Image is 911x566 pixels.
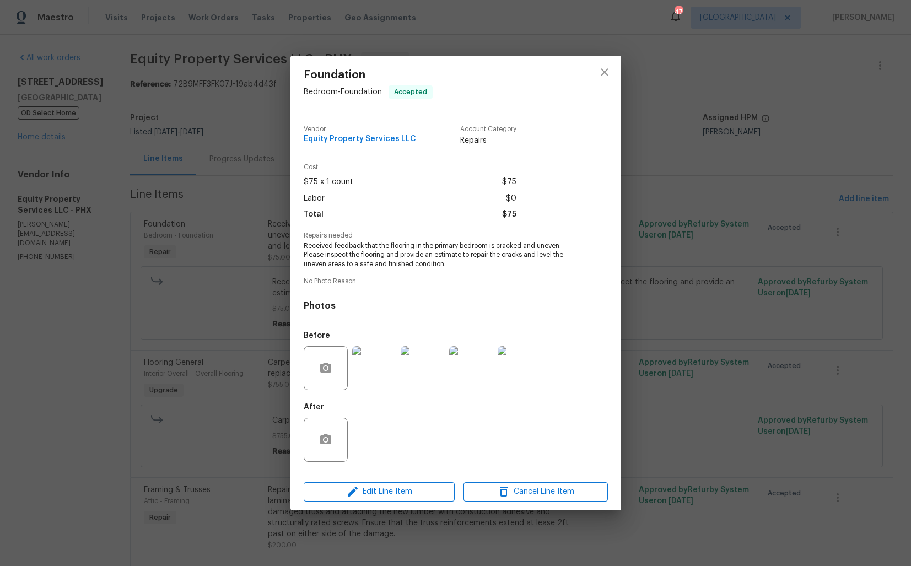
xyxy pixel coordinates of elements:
span: Labor [304,191,325,207]
span: Vendor [304,126,416,133]
span: $75 x 1 count [304,174,353,190]
h5: Before [304,332,330,339]
span: Edit Line Item [307,485,451,499]
span: Repairs [460,135,516,146]
span: Received feedback that the flooring in the primary bedroom is cracked and uneven. Please inspect ... [304,241,578,269]
button: close [591,59,618,85]
h5: After [304,403,324,411]
span: Accepted [390,87,432,98]
span: Foundation [304,69,433,81]
button: Edit Line Item [304,482,455,502]
div: 47 [675,7,682,18]
span: Total [304,207,324,223]
span: Cancel Line Item [467,485,605,499]
span: No Photo Reason [304,278,608,285]
span: Cost [304,164,516,171]
span: Equity Property Services LLC [304,135,416,143]
span: Bedroom - Foundation [304,88,382,96]
span: $75 [502,174,516,190]
span: Repairs needed [304,232,608,239]
span: $0 [506,191,516,207]
h4: Photos [304,300,608,311]
span: Account Category [460,126,516,133]
button: Cancel Line Item [463,482,608,502]
span: $75 [502,207,516,223]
